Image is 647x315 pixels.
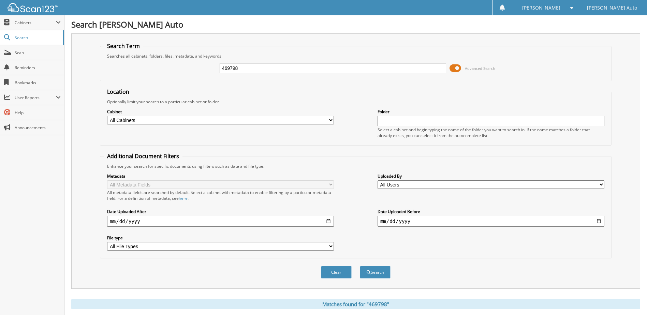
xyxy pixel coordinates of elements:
[15,50,61,56] span: Scan
[15,20,56,26] span: Cabinets
[522,6,560,10] span: [PERSON_NAME]
[107,173,334,179] label: Metadata
[15,95,56,101] span: User Reports
[360,266,391,279] button: Search
[465,66,495,71] span: Advanced Search
[107,109,334,115] label: Cabinet
[71,299,640,309] div: Matches found for "469798"
[15,110,61,116] span: Help
[15,35,60,41] span: Search
[104,152,182,160] legend: Additional Document Filters
[378,109,604,115] label: Folder
[104,99,607,105] div: Optionally limit your search to a particular cabinet or folder
[587,6,637,10] span: [PERSON_NAME] Auto
[15,80,61,86] span: Bookmarks
[104,53,607,59] div: Searches all cabinets, folders, files, metadata, and keywords
[378,127,604,138] div: Select a cabinet and begin typing the name of the folder you want to search in. If the name match...
[104,42,143,50] legend: Search Term
[107,190,334,201] div: All metadata fields are searched by default. Select a cabinet with metadata to enable filtering b...
[107,216,334,227] input: start
[15,125,61,131] span: Announcements
[378,209,604,214] label: Date Uploaded Before
[107,209,334,214] label: Date Uploaded After
[7,3,58,12] img: scan123-logo-white.svg
[104,88,133,95] legend: Location
[104,163,607,169] div: Enhance your search for specific documents using filters such as date and file type.
[378,173,604,179] label: Uploaded By
[378,216,604,227] input: end
[107,235,334,241] label: File type
[15,65,61,71] span: Reminders
[71,19,640,30] h1: Search [PERSON_NAME] Auto
[179,195,188,201] a: here
[321,266,352,279] button: Clear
